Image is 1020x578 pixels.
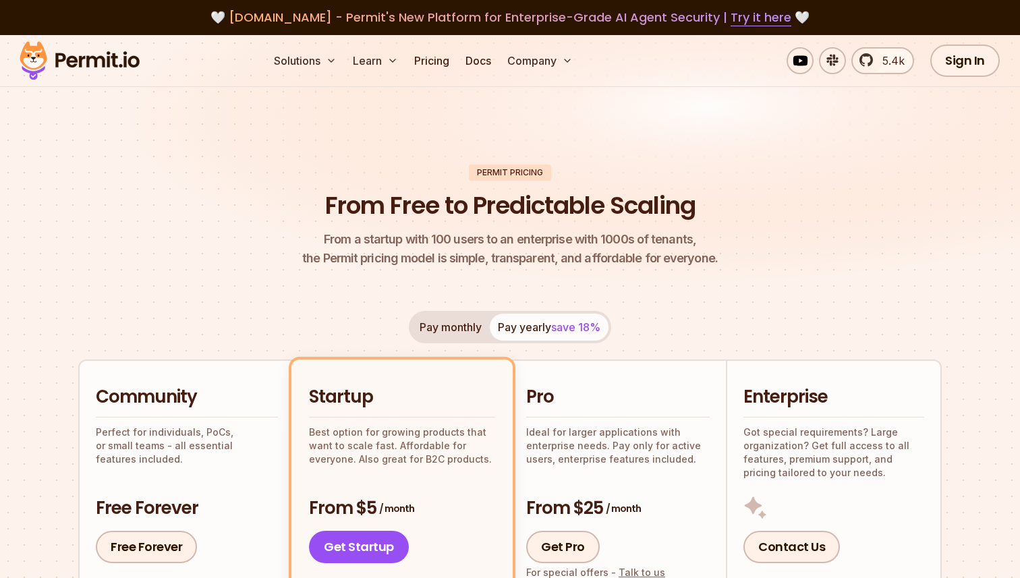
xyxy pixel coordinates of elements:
[469,165,551,181] div: Permit Pricing
[731,9,791,26] a: Try it here
[309,496,495,521] h3: From $5
[743,426,924,480] p: Got special requirements? Large organization? Get full access to all features, premium support, a...
[347,47,403,74] button: Learn
[851,47,914,74] a: 5.4k
[526,531,600,563] a: Get Pro
[526,426,710,466] p: Ideal for larger applications with enterprise needs. Pay only for active users, enterprise featur...
[409,47,455,74] a: Pricing
[96,385,278,409] h2: Community
[309,426,495,466] p: Best option for growing products that want to scale fast. Affordable for everyone. Also great for...
[309,531,409,563] a: Get Startup
[302,230,718,268] p: the Permit pricing model is simple, transparent, and affordable for everyone.
[96,426,278,466] p: Perfect for individuals, PoCs, or small teams - all essential features included.
[502,47,578,74] button: Company
[268,47,342,74] button: Solutions
[606,502,641,515] span: / month
[309,385,495,409] h2: Startup
[526,385,710,409] h2: Pro
[412,314,490,341] button: Pay monthly
[379,502,414,515] span: / month
[96,531,197,563] a: Free Forever
[460,47,497,74] a: Docs
[619,567,665,578] a: Talk to us
[743,531,840,563] a: Contact Us
[229,9,791,26] span: [DOMAIN_NAME] - Permit's New Platform for Enterprise-Grade AI Agent Security |
[325,189,696,223] h1: From Free to Predictable Scaling
[96,496,278,521] h3: Free Forever
[930,45,1000,77] a: Sign In
[32,8,988,27] div: 🤍 🤍
[743,385,924,409] h2: Enterprise
[526,496,710,521] h3: From $25
[874,53,905,69] span: 5.4k
[302,230,718,249] span: From a startup with 100 users to an enterprise with 1000s of tenants,
[13,38,146,84] img: Permit logo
